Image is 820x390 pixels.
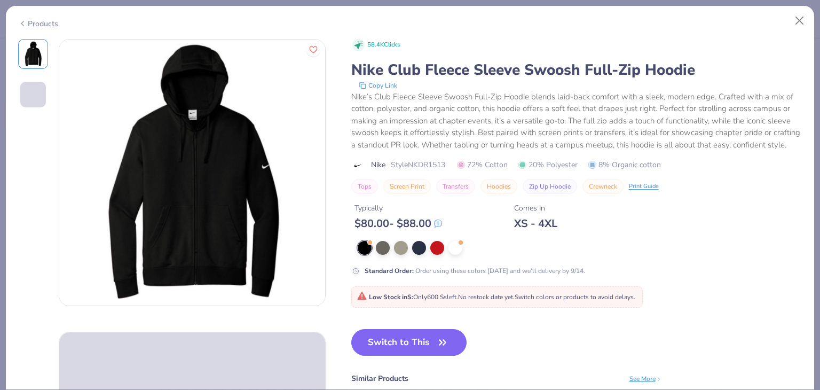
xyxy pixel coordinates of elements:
[351,91,802,151] div: Nike’s Club Fleece Sleeve Swoosh Full-Zip Hoodie blends laid-back comfort with a sleek, modern ed...
[790,11,810,31] button: Close
[523,179,577,194] button: Zip Up Hoodie
[629,182,659,191] div: Print Guide
[59,40,325,306] img: Front
[351,179,378,194] button: Tops
[357,293,635,301] span: Only 600 Ss left. Switch colors or products to avoid delays.
[351,60,802,80] div: Nike Club Fleece Sleeve Swoosh Full-Zip Hoodie
[436,179,475,194] button: Transfers
[458,293,515,301] span: No restock date yet.
[371,159,385,170] span: Nike
[629,374,662,384] div: See More
[514,217,557,230] div: XS - 4XL
[354,217,442,230] div: $ 80.00 - $ 88.00
[18,18,58,29] div: Products
[20,41,46,67] img: Front
[367,41,400,50] span: 58.4K Clicks
[351,373,408,384] div: Similar Products
[582,179,624,194] button: Crewneck
[514,202,557,214] div: Comes In
[365,267,414,275] strong: Standard Order :
[351,329,467,356] button: Switch to This
[354,202,442,214] div: Typically
[383,179,431,194] button: Screen Print
[369,293,413,301] strong: Low Stock in S :
[457,159,508,170] span: 72% Cotton
[306,43,320,57] button: Like
[588,159,661,170] span: 8% Organic cotton
[518,159,578,170] span: 20% Polyester
[365,266,585,276] div: Order using these colors [DATE] and we’ll delivery by 9/14.
[356,80,400,91] button: copy to clipboard
[480,179,517,194] button: Hoodies
[351,161,366,170] img: brand logo
[391,159,445,170] span: Style NKDR1513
